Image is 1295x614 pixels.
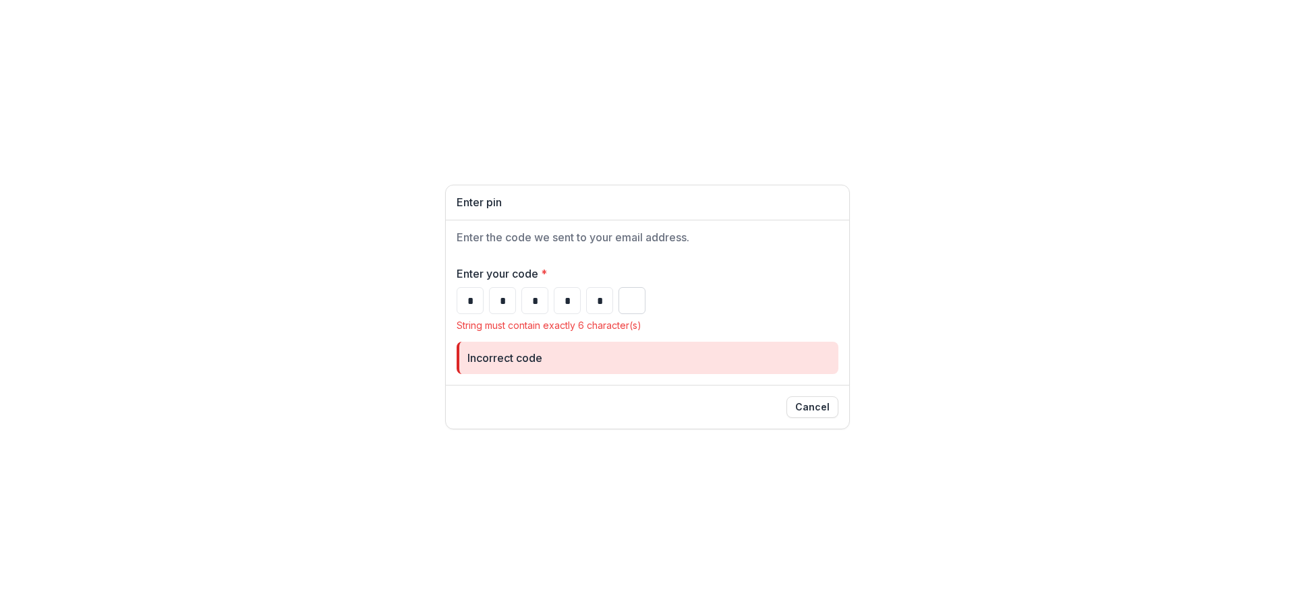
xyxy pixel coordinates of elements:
[489,287,516,314] input: Please enter your pin code
[457,231,838,244] h2: Enter the code we sent to your email address.
[457,319,838,331] div: String must contain exactly 6 character(s)
[457,266,830,282] label: Enter your code
[521,287,548,314] input: Please enter your pin code
[786,396,838,418] button: Cancel
[586,287,613,314] input: Please enter your pin code
[457,196,838,209] h1: Enter pin
[457,287,484,314] input: Please enter your pin code
[554,287,581,314] input: Please enter your pin code
[467,350,542,366] div: Incorrect code
[618,287,645,314] input: Please enter your pin code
